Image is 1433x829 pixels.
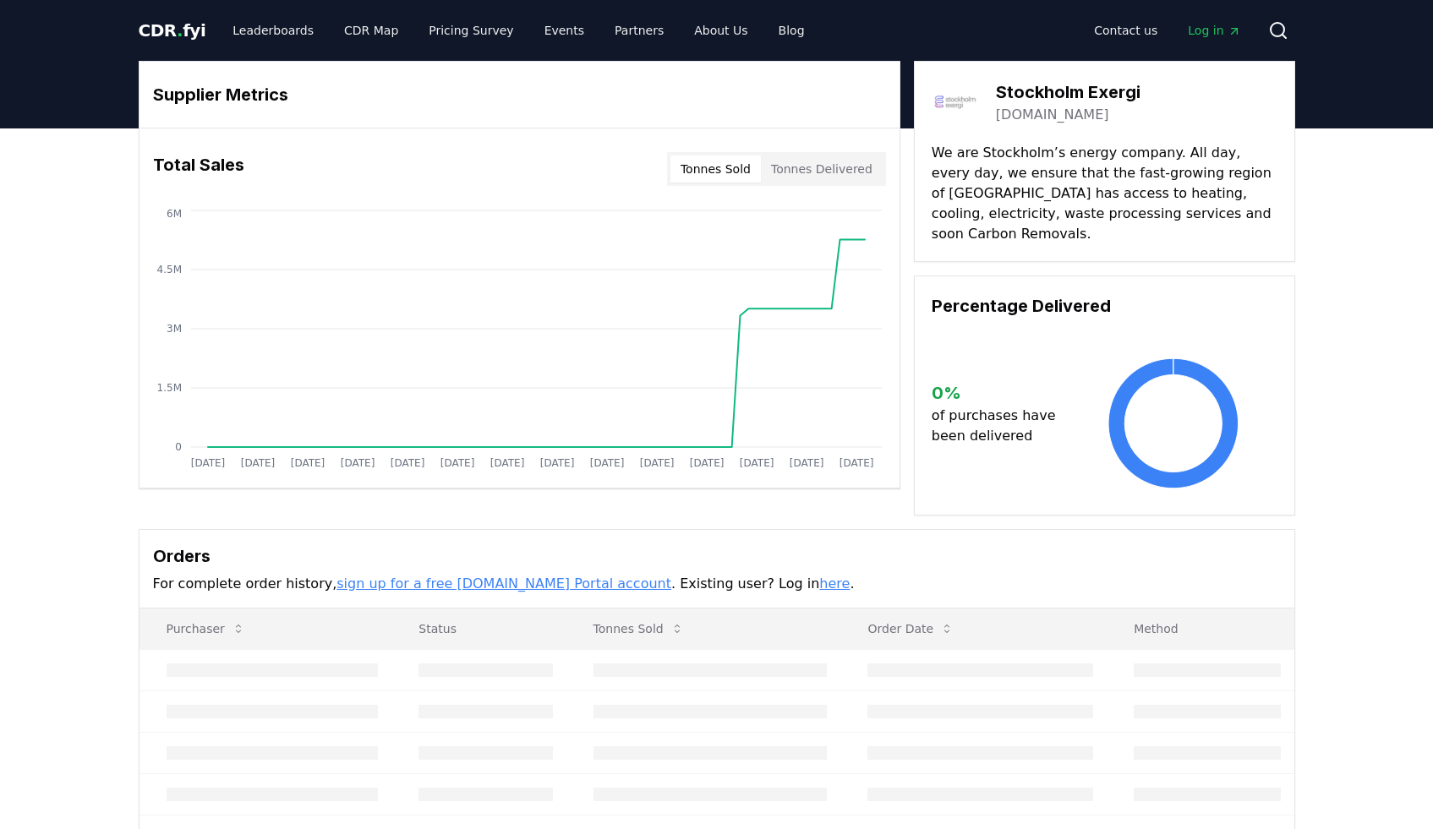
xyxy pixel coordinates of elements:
h3: Supplier Metrics [153,82,886,107]
tspan: [DATE] [539,457,574,469]
tspan: [DATE] [739,457,774,469]
a: Contact us [1080,15,1171,46]
h3: Percentage Delivered [932,293,1277,319]
a: sign up for a free [DOMAIN_NAME] Portal account [336,575,671,592]
h3: Orders [153,543,1281,569]
tspan: [DATE] [839,457,873,469]
a: CDR Map [331,15,412,46]
a: Blog [765,15,818,46]
p: Status [405,620,552,637]
tspan: 4.5M [156,264,181,275]
a: Leaderboards [219,15,327,46]
a: Pricing Survey [415,15,527,46]
tspan: [DATE] [240,457,275,469]
a: [DOMAIN_NAME] [996,105,1109,125]
button: Purchaser [153,612,259,646]
span: CDR fyi [139,20,206,41]
tspan: [DATE] [789,457,823,469]
h3: Stockholm Exergi [996,79,1140,105]
tspan: [DATE] [639,457,674,469]
tspan: 0 [175,441,182,453]
tspan: [DATE] [340,457,375,469]
tspan: [DATE] [190,457,225,469]
tspan: 1.5M [156,382,181,394]
p: Method [1120,620,1280,637]
a: here [819,575,850,592]
a: Log in [1174,15,1254,46]
tspan: 6M [167,208,182,220]
tspan: [DATE] [390,457,424,469]
button: Tonnes Sold [670,155,761,183]
span: Log in [1188,22,1240,39]
p: of purchases have been delivered [932,406,1069,446]
tspan: [DATE] [490,457,524,469]
tspan: [DATE] [440,457,474,469]
span: . [177,20,183,41]
p: For complete order history, . Existing user? Log in . [153,574,1281,594]
button: Tonnes Delivered [761,155,883,183]
tspan: [DATE] [689,457,724,469]
button: Order Date [854,612,967,646]
h3: Total Sales [153,152,244,186]
tspan: 3M [167,323,182,335]
a: About Us [681,15,761,46]
h3: 0 % [932,380,1069,406]
nav: Main [219,15,818,46]
img: Stockholm Exergi-logo [932,79,979,126]
tspan: [DATE] [290,457,325,469]
button: Tonnes Sold [580,612,697,646]
p: We are Stockholm’s energy company. All day, every day, we ensure that the fast-growing region of ... [932,143,1277,244]
tspan: [DATE] [589,457,624,469]
nav: Main [1080,15,1254,46]
a: Events [531,15,598,46]
a: CDR.fyi [139,19,206,42]
a: Partners [601,15,677,46]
